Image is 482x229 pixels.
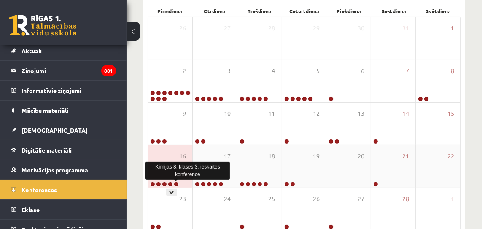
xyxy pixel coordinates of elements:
[22,166,88,174] span: Motivācijas programma
[269,109,275,118] span: 11
[358,152,364,161] span: 20
[402,109,409,118] span: 14
[145,162,230,180] div: Ķīmijas 8. klases 3. ieskaites konference
[447,109,454,118] span: 15
[224,109,231,118] span: 10
[451,24,454,33] span: 1
[402,194,409,204] span: 28
[416,5,461,17] div: Svētdiena
[447,152,454,161] span: 22
[11,180,116,199] a: Konferences
[313,109,320,118] span: 12
[22,146,72,154] span: Digitālie materiāli
[22,106,68,114] span: Mācību materiāli
[451,194,454,204] span: 1
[227,66,231,76] span: 3
[22,186,57,194] span: Konferences
[11,41,116,60] a: Aktuāli
[11,81,116,100] a: Informatīvie ziņojumi
[22,61,116,80] legend: Ziņojumi
[224,194,231,204] span: 24
[22,126,88,134] span: [DEMOGRAPHIC_DATA]
[316,66,320,76] span: 5
[148,5,192,17] div: Pirmdiena
[361,66,364,76] span: 6
[11,101,116,120] a: Mācību materiāli
[9,15,77,36] a: Rīgas 1. Tālmācības vidusskola
[183,109,186,118] span: 9
[451,66,454,76] span: 8
[22,206,40,213] span: Eklase
[313,194,320,204] span: 26
[179,152,186,161] span: 16
[11,120,116,140] a: [DEMOGRAPHIC_DATA]
[313,24,320,33] span: 29
[269,194,275,204] span: 25
[101,65,116,76] i: 881
[22,81,116,100] legend: Informatīvie ziņojumi
[237,5,282,17] div: Trešdiena
[22,47,42,55] span: Aktuāli
[269,152,275,161] span: 18
[11,160,116,180] a: Motivācijas programma
[358,109,364,118] span: 13
[183,66,186,76] span: 2
[224,152,231,161] span: 17
[402,24,409,33] span: 31
[358,194,364,204] span: 27
[11,140,116,160] a: Digitālie materiāli
[11,200,116,219] a: Eklase
[179,194,186,204] span: 23
[282,5,326,17] div: Ceturtdiena
[406,66,409,76] span: 7
[327,5,372,17] div: Piekdiena
[372,5,416,17] div: Sestdiena
[358,24,364,33] span: 30
[11,61,116,80] a: Ziņojumi881
[402,152,409,161] span: 21
[313,152,320,161] span: 19
[192,5,237,17] div: Otrdiena
[272,66,275,76] span: 4
[179,24,186,33] span: 26
[224,24,231,33] span: 27
[269,24,275,33] span: 28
